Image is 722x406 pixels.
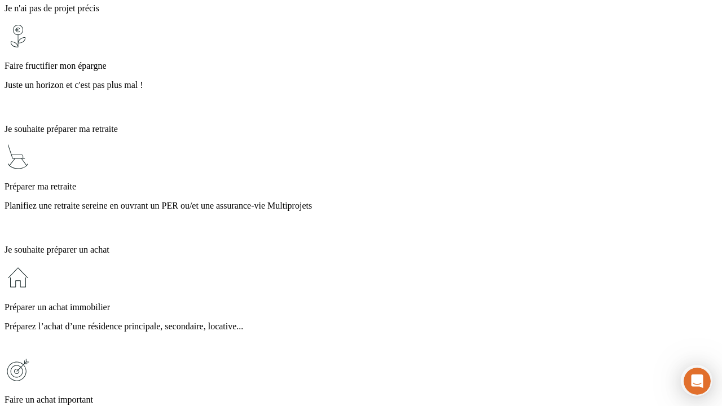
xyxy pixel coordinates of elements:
p: Je n'ai pas de projet précis [5,3,717,14]
p: Préparez l’achat d’une résidence principale, secondaire, locative... [5,321,717,332]
p: Je souhaite préparer un achat [5,245,717,255]
p: Je souhaite préparer ma retraite [5,124,717,134]
p: Faire un achat important [5,395,717,405]
p: Faire fructifier mon épargne [5,61,717,71]
iframe: Intercom live chat discovery launcher [681,365,712,396]
p: Juste un horizon et c'est pas plus mal ! [5,80,717,90]
p: Préparer un achat immobilier [5,302,717,312]
iframe: Intercom live chat [684,368,711,395]
p: Planifiez une retraite sereine en ouvrant un PER ou/et une assurance-vie Multiprojets [5,201,717,211]
p: Préparer ma retraite [5,182,717,192]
